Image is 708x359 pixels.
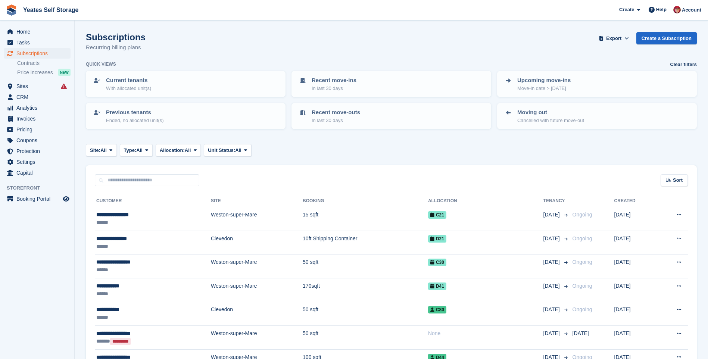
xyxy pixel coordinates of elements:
[573,306,592,312] span: Ongoing
[235,147,241,154] span: All
[211,278,303,302] td: Weston-super-Mare
[543,330,561,337] span: [DATE]
[16,157,61,167] span: Settings
[17,69,53,76] span: Price increases
[4,81,71,91] a: menu
[292,72,490,96] a: Recent move-ins In last 30 days
[120,144,153,156] button: Type: All
[614,255,657,278] td: [DATE]
[428,330,543,337] div: None
[16,168,61,178] span: Capital
[87,72,285,96] a: Current tenants With allocated unit(s)
[156,144,201,156] button: Allocation: All
[4,194,71,204] a: menu
[95,195,211,207] th: Customer
[312,117,360,124] p: In last 30 days
[606,35,621,42] span: Export
[573,259,592,265] span: Ongoing
[543,195,570,207] th: Tenancy
[428,306,446,313] span: C80
[185,147,191,154] span: All
[517,85,571,92] p: Move-in date > [DATE]
[4,37,71,48] a: menu
[100,147,107,154] span: All
[86,61,116,68] h6: Quick views
[106,85,151,92] p: With allocated unit(s)
[208,147,235,154] span: Unit Status:
[303,278,428,302] td: 170sqft
[16,81,61,91] span: Sites
[4,113,71,124] a: menu
[656,6,667,13] span: Help
[211,302,303,326] td: Clevedon
[517,108,584,117] p: Moving out
[619,6,634,13] span: Create
[16,92,61,102] span: CRM
[4,146,71,156] a: menu
[124,147,137,154] span: Type:
[312,85,356,92] p: In last 30 days
[4,157,71,167] a: menu
[4,103,71,113] a: menu
[517,76,571,85] p: Upcoming move-ins
[136,147,143,154] span: All
[428,211,446,219] span: C21
[4,124,71,135] a: menu
[106,108,164,117] p: Previous tenants
[211,231,303,255] td: Clevedon
[636,32,697,44] a: Create a Subscription
[106,76,151,85] p: Current tenants
[292,104,490,128] a: Recent move-outs In last 30 days
[86,144,117,156] button: Site: All
[614,302,657,326] td: [DATE]
[303,231,428,255] td: 10ft Shipping Container
[7,184,74,192] span: Storefront
[20,4,82,16] a: Yeates Self Storage
[614,231,657,255] td: [DATE]
[211,326,303,350] td: Weston-super-Mare
[573,283,592,289] span: Ongoing
[87,104,285,128] a: Previous tenants Ended, no allocated unit(s)
[303,255,428,278] td: 50 sqft
[16,146,61,156] span: Protection
[16,26,61,37] span: Home
[16,48,61,59] span: Subscriptions
[673,6,681,13] img: Wendie Tanner
[160,147,185,154] span: Allocation:
[62,194,71,203] a: Preview store
[4,26,71,37] a: menu
[211,195,303,207] th: Site
[90,147,100,154] span: Site:
[303,195,428,207] th: Booking
[17,68,71,77] a: Price increases NEW
[16,124,61,135] span: Pricing
[312,108,360,117] p: Recent move-outs
[543,306,561,313] span: [DATE]
[670,61,697,68] a: Clear filters
[543,235,561,243] span: [DATE]
[4,135,71,146] a: menu
[573,212,592,218] span: Ongoing
[16,103,61,113] span: Analytics
[573,235,592,241] span: Ongoing
[428,282,446,290] span: D41
[543,211,561,219] span: [DATE]
[614,207,657,231] td: [DATE]
[211,255,303,278] td: Weston-super-Mare
[614,278,657,302] td: [DATE]
[4,48,71,59] a: menu
[428,235,446,243] span: D21
[303,302,428,326] td: 50 sqft
[614,326,657,350] td: [DATE]
[543,282,561,290] span: [DATE]
[682,6,701,14] span: Account
[6,4,17,16] img: stora-icon-8386f47178a22dfd0bd8f6a31ec36ba5ce8667c1dd55bd0f319d3a0aa187defe.svg
[86,43,146,52] p: Recurring billing plans
[4,168,71,178] a: menu
[16,113,61,124] span: Invoices
[598,32,630,44] button: Export
[16,37,61,48] span: Tasks
[16,135,61,146] span: Coupons
[61,83,67,89] i: Smart entry sync failures have occurred
[204,144,251,156] button: Unit Status: All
